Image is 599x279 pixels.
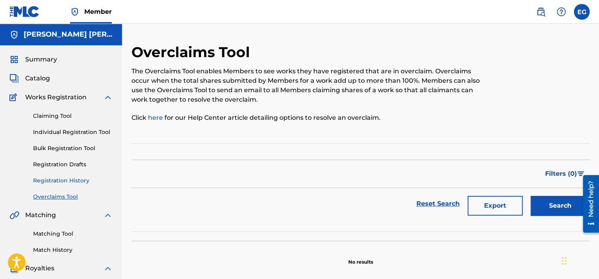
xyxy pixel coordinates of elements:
img: expand [103,210,113,220]
span: Royalties [25,264,54,273]
img: expand [103,264,113,273]
p: No results [348,249,373,266]
img: Catalog [9,74,19,83]
a: Overclaims Tool [33,193,113,201]
form: Search Form [131,156,590,219]
img: Top Rightsholder [70,7,79,17]
a: Matching Tool [33,230,113,238]
iframe: Chat Widget [560,241,599,279]
p: Click for our Help Center article detailing options to resolve an overclaim. [131,113,484,123]
a: Claiming Tool [33,112,113,120]
a: CatalogCatalog [9,74,50,83]
div: Widget de chat [560,241,599,279]
button: Export [468,196,523,216]
div: Help [553,4,569,20]
iframe: Resource Center [577,172,599,236]
a: Reset Search [412,195,464,212]
a: Individual Registration Tool [33,128,113,136]
a: Registration Drafts [33,160,113,169]
div: Arrastrar [562,249,567,273]
a: Match History [33,246,113,254]
img: help [556,7,566,17]
span: Member [84,7,112,16]
a: Bulk Registration Tool [33,144,113,153]
button: Filters (0) [540,164,590,184]
img: Accounts [9,30,19,39]
img: expand [103,93,113,102]
img: MLC Logo [9,6,40,17]
span: Filters ( 0 ) [545,169,577,179]
img: filter [577,171,584,176]
a: Registration History [33,177,113,185]
img: Royalties [9,264,19,273]
a: Public Search [533,4,549,20]
span: Matching [25,210,56,220]
p: The Overclaims Tool enables Members to see works they have registered that are in overclaim. Over... [131,67,484,104]
span: Works Registration [25,93,87,102]
img: Matching [9,210,19,220]
span: Catalog [25,74,50,83]
div: User Menu [574,4,590,20]
img: search [536,7,545,17]
a: here [148,114,165,121]
h5: ERICK PAVEL GUTIERREZ PAEZ [24,30,113,39]
img: Works Registration [9,93,20,102]
h2: Overclaims Tool [131,43,254,61]
button: Search [531,196,590,216]
img: Summary [9,55,19,64]
span: Summary [25,55,57,64]
a: SummarySummary [9,55,57,64]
